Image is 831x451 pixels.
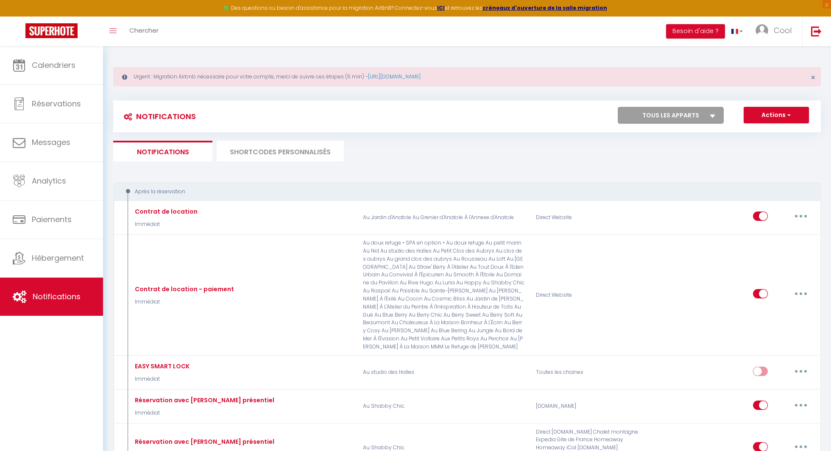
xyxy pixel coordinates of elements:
[133,437,274,446] div: Réservation avec [PERSON_NAME] présentiel
[357,239,530,351] p: Au doux refuge • SPA en option • Au doux refuge Au petit marin Au Nid Au studio des Halles Au Pet...
[744,107,809,124] button: Actions
[811,26,822,36] img: logout
[530,239,646,351] div: Direct Website
[530,394,646,419] div: [DOMAIN_NAME]
[7,3,32,29] button: Ouvrir le widget de chat LiveChat
[756,24,768,37] img: ...
[811,72,815,83] span: ×
[666,24,725,39] button: Besoin d'aide ?
[129,26,159,35] span: Chercher
[113,67,821,86] div: Urgent : Migration Airbnb nécessaire pour votre compte, merci de suivre ces étapes (5 min) -
[33,291,81,302] span: Notifications
[133,284,234,294] div: Contrat de location - paiement
[32,175,66,186] span: Analytics
[32,60,75,70] span: Calendriers
[32,137,70,148] span: Messages
[749,17,802,46] a: ... Cool
[25,23,78,38] img: Super Booking
[530,205,646,230] div: Direct Website
[357,394,530,419] p: Au Shabby Chic
[120,107,196,126] h3: Notifications
[530,360,646,385] div: Toutes les chaines
[437,4,445,11] a: ICI
[32,98,81,109] span: Réservations
[113,141,212,161] li: Notifications
[133,395,274,405] div: Réservation avec [PERSON_NAME] présentiel
[32,253,84,263] span: Hébergement
[774,25,792,36] span: Cool
[357,205,530,230] p: Au Jardin d'Anatole Au Grenier d'Anatole À l'Annexe d'Anatole
[811,74,815,81] button: Close
[133,409,274,417] p: Immédiat
[123,17,165,46] a: Chercher
[217,141,344,161] li: SHORTCODES PERSONNALISÉS
[133,362,190,371] div: EASY SMART LOCK
[133,298,234,306] p: Immédiat
[368,73,421,80] a: [URL][DOMAIN_NAME]
[133,207,198,216] div: Contrat de location
[357,360,530,385] p: Au studio des Halles
[133,220,198,228] p: Immédiat
[32,214,72,225] span: Paiements
[133,375,190,383] p: Immédiat
[121,188,799,196] div: Après la réservation
[482,4,607,11] a: créneaux d'ouverture de la salle migration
